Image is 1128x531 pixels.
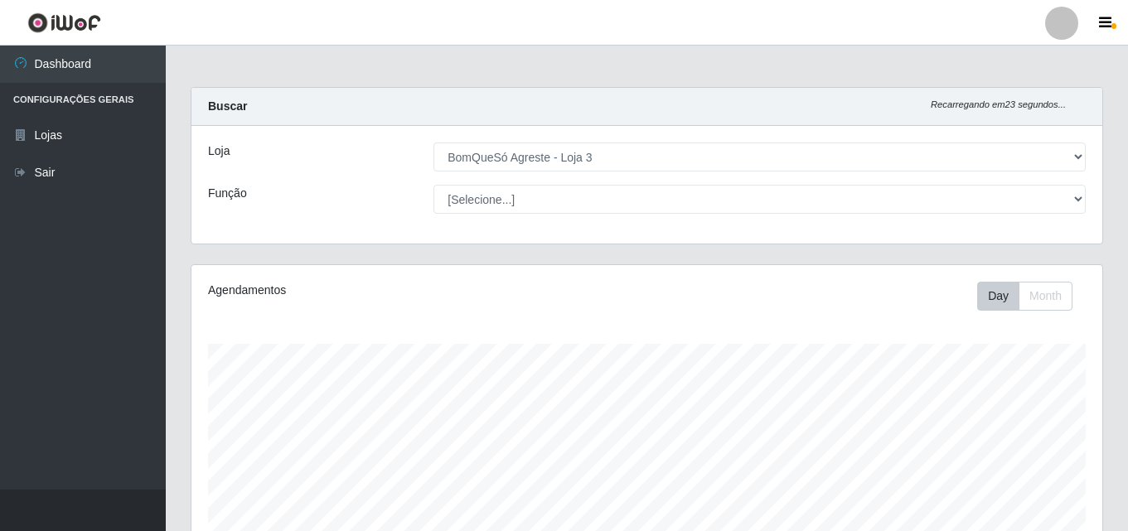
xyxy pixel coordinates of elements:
[977,282,1086,311] div: Toolbar with button groups
[208,99,247,113] strong: Buscar
[977,282,1072,311] div: First group
[208,282,559,299] div: Agendamentos
[1019,282,1072,311] button: Month
[208,142,230,160] label: Loja
[931,99,1066,109] i: Recarregando em 23 segundos...
[977,282,1019,311] button: Day
[27,12,101,33] img: CoreUI Logo
[208,185,247,202] label: Função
